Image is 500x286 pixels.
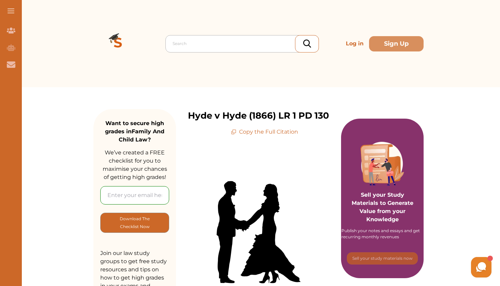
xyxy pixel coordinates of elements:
p: Hyde v Hyde (1866) LR 1 PD 130 [188,109,329,122]
img: Purple card image [361,142,404,185]
button: Sign Up [369,36,424,51]
button: [object Object] [347,252,418,265]
img: couple-4174475_1280-1-246x300.png [217,181,300,283]
button: [object Object] [100,213,169,233]
input: Enter your email here [100,186,169,205]
img: Logo [93,19,143,68]
strong: Want to secure high grades in Family And Child Law ? [105,120,164,143]
img: search_icon [303,40,311,48]
span: We’ve created a FREE checklist for you to maximise your chances of getting high grades! [103,149,167,180]
div: Publish your notes and essays and get recurring monthly revenues [341,228,423,240]
p: Sell your Study Materials to Generate Value from your Knowledge [348,172,417,224]
p: Download The Checklist Now [114,215,155,231]
p: Copy the Full Citation [231,128,298,136]
p: Log in [343,37,366,50]
iframe: HelpCrunch [336,255,493,279]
